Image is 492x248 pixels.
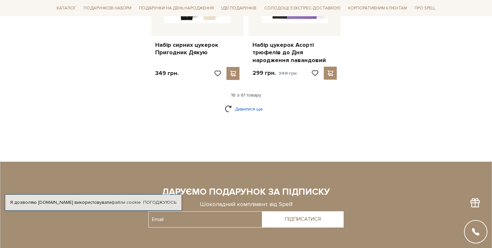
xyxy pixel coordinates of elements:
a: Погоджуюсь [143,200,176,205]
a: Дивитися ще [225,103,267,115]
span: Ідеї подарунків [219,3,259,13]
span: Подарункові набори [81,3,134,13]
span: Каталог [54,3,79,13]
a: Набір цукерок Асорті трюфелів до Дня народження лавандовий [253,41,337,64]
a: Солодощі з експрес-доставкою [262,3,343,14]
p: 299 грн. [253,69,298,77]
a: файли cookie [111,200,141,205]
span: Подарунки на День народження [136,3,216,13]
div: 16 з 61 товару [51,92,441,98]
span: Про Spell [412,3,438,13]
span: 349 грн. [279,71,298,76]
div: Я дозволяю [DOMAIN_NAME] використовувати [5,200,182,205]
a: Набір сирних цукерок Пригодник Дякую [155,41,239,57]
p: 349 грн. [155,70,179,77]
a: Корпоративним клієнтам [346,3,410,14]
